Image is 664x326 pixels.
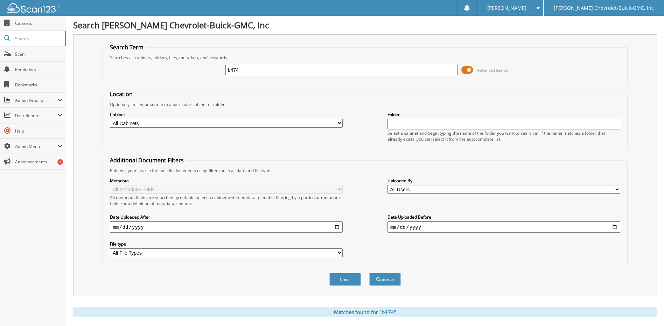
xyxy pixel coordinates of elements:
[15,128,62,134] span: Help
[387,130,620,142] div: Select a cabinet and begin typing the name of the folder you want to search in. If the name match...
[15,97,57,103] span: Admin Reports
[15,113,57,119] span: User Reports
[7,3,60,13] img: scan123-logo-white.svg
[15,51,62,57] span: Scan
[110,221,343,233] input: start
[110,112,343,118] label: Cabinet
[487,6,526,10] span: [PERSON_NAME]
[106,43,147,51] legend: Search Term
[15,82,62,88] span: Bookmarks
[15,66,62,72] span: Reminders
[73,19,657,31] h1: Search [PERSON_NAME] Chevrolet-Buick-GMC, Inc
[554,6,654,10] span: [PERSON_NAME] Chevrolet-Buick-GMC, Inc
[15,143,57,149] span: Admin Menu
[15,36,61,42] span: Search
[57,159,63,165] div: 1
[73,307,657,317] div: Matches found for "b474"
[387,214,620,220] label: Date Uploaded Before
[329,273,361,286] button: Clear
[106,90,136,98] legend: Location
[110,214,343,220] label: Date Uploaded After
[183,200,193,206] a: here
[110,194,343,206] div: All metadata fields are searched by default. Select a cabinet with metadata to enable filtering b...
[387,178,620,184] label: Uploaded By
[106,55,623,61] div: Searches all cabinets, folders, files, metadata, and keywords
[387,112,620,118] label: Folder
[106,156,187,164] legend: Additional Document Filters
[106,168,623,173] div: Enhance your search for specific documents using filters such as date and file type.
[369,273,401,286] button: Search
[387,221,620,233] input: end
[15,20,62,26] span: Cabinets
[477,68,508,73] span: Advanced Search
[110,178,343,184] label: Metadata
[110,241,343,247] label: File type
[106,101,623,107] div: Optionally limit your search to a particular cabinet or folder
[15,159,62,165] span: Announcements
